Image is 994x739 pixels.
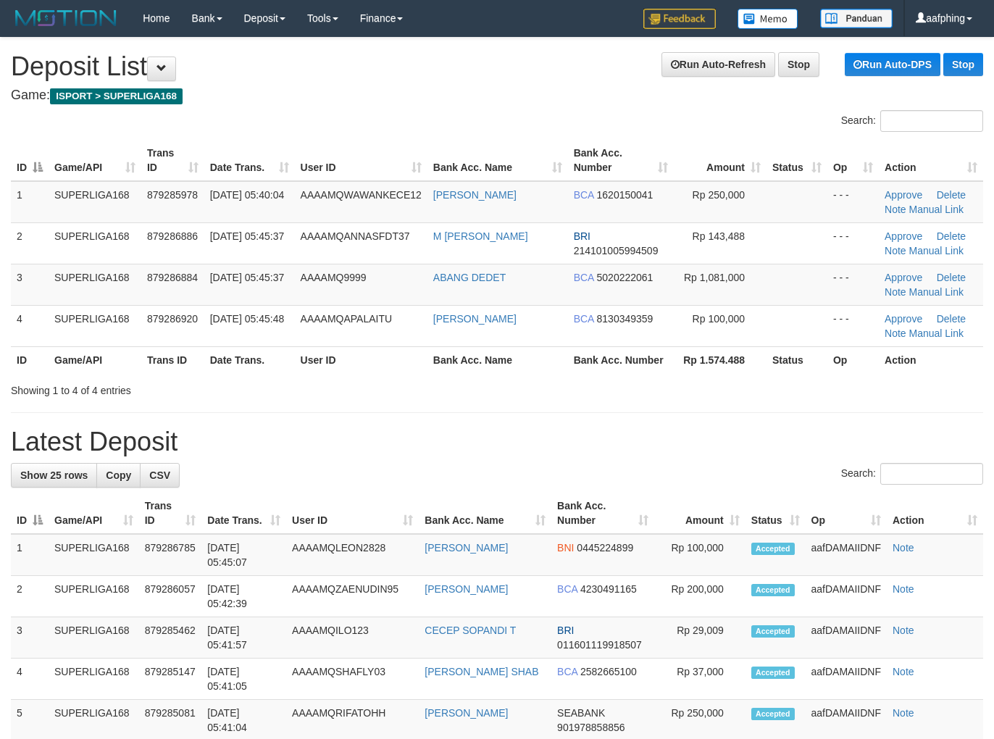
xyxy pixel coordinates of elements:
span: Show 25 rows [20,469,88,481]
img: MOTION_logo.png [11,7,121,29]
td: [DATE] 05:41:57 [201,617,286,659]
a: [PERSON_NAME] SHAB [425,666,538,677]
th: Trans ID: activate to sort column ascending [139,493,202,534]
span: 879286886 [147,230,198,242]
span: Rp 143,488 [693,230,745,242]
a: M [PERSON_NAME] [433,230,528,242]
th: User ID [295,346,427,373]
a: Note [885,204,906,215]
th: Date Trans. [204,346,295,373]
span: SEABANK [557,707,605,719]
div: Showing 1 to 4 of 4 entries [11,377,404,398]
a: Stop [943,53,983,76]
a: Note [885,286,906,298]
a: Show 25 rows [11,463,97,488]
td: - - - [827,305,879,346]
a: CSV [140,463,180,488]
a: [PERSON_NAME] [425,707,508,719]
td: [DATE] 05:45:07 [201,534,286,576]
th: Op: activate to sort column ascending [806,493,887,534]
td: SUPERLIGA168 [49,534,139,576]
a: Approve [885,189,922,201]
a: Manual Link [909,245,964,256]
img: Button%20Memo.svg [738,9,798,29]
td: aafDAMAIIDNF [806,576,887,617]
span: BCA [574,313,594,325]
a: [PERSON_NAME] [433,189,517,201]
span: Copy 0445224899 to clipboard [577,542,633,554]
h1: Latest Deposit [11,427,983,456]
th: Trans ID: activate to sort column ascending [141,140,204,181]
td: 879285147 [139,659,202,700]
a: [PERSON_NAME] [425,583,508,595]
td: AAAAMQZAENUDIN95 [286,576,419,617]
img: panduan.png [820,9,893,28]
td: - - - [827,181,879,223]
th: Date Trans.: activate to sort column ascending [201,493,286,534]
span: Copy 8130349359 to clipboard [597,313,653,325]
td: SUPERLIGA168 [49,181,141,223]
td: - - - [827,222,879,264]
td: AAAAMQSHAFLY03 [286,659,419,700]
th: User ID: activate to sort column ascending [295,140,427,181]
span: CSV [149,469,170,481]
th: Game/API: activate to sort column ascending [49,493,139,534]
td: AAAAMQILO123 [286,617,419,659]
th: Bank Acc. Name: activate to sort column ascending [427,140,568,181]
td: 879286057 [139,576,202,617]
input: Search: [880,463,983,485]
a: Run Auto-Refresh [661,52,775,77]
a: Delete [937,189,966,201]
span: AAAAMQ9999 [301,272,367,283]
td: 2 [11,222,49,264]
th: Status: activate to sort column ascending [745,493,806,534]
th: Trans ID [141,346,204,373]
span: 879285978 [147,189,198,201]
span: Accepted [751,667,795,679]
a: Note [893,625,914,636]
a: Manual Link [909,286,964,298]
td: aafDAMAIIDNF [806,534,887,576]
span: Accepted [751,543,795,555]
th: ID: activate to sort column descending [11,140,49,181]
label: Search: [841,463,983,485]
th: Game/API: activate to sort column ascending [49,140,141,181]
span: Rp 1,081,000 [684,272,745,283]
th: Bank Acc. Name: activate to sort column ascending [419,493,551,534]
td: Rp 100,000 [654,534,745,576]
a: Delete [937,313,966,325]
span: Copy 2582665100 to clipboard [580,666,637,677]
span: [DATE] 05:45:37 [210,230,284,242]
a: Stop [778,52,819,77]
th: Action: activate to sort column ascending [887,493,983,534]
span: Accepted [751,708,795,720]
th: Bank Acc. Number [568,346,674,373]
span: Copy 4230491165 to clipboard [580,583,637,595]
span: Accepted [751,584,795,596]
td: 879286785 [139,534,202,576]
span: [DATE] 05:40:04 [210,189,284,201]
h1: Deposit List [11,52,983,81]
th: ID: activate to sort column descending [11,493,49,534]
td: 4 [11,659,49,700]
span: BRI [557,625,574,636]
td: 4 [11,305,49,346]
span: Copy 1620150041 to clipboard [597,189,653,201]
td: SUPERLIGA168 [49,659,139,700]
th: Action: activate to sort column ascending [879,140,983,181]
td: - - - [827,264,879,305]
label: Search: [841,110,983,132]
span: Copy 5020222061 to clipboard [597,272,653,283]
span: ISPORT > SUPERLIGA168 [50,88,183,104]
span: BNI [557,542,574,554]
td: 3 [11,617,49,659]
th: Status [767,346,827,373]
span: BCA [574,272,594,283]
td: aafDAMAIIDNF [806,659,887,700]
span: BCA [574,189,594,201]
td: SUPERLIGA168 [49,617,139,659]
span: Copy 901978858856 to clipboard [557,722,625,733]
th: Rp 1.574.488 [674,346,767,373]
td: SUPERLIGA168 [49,264,141,305]
span: AAAAMQAPALAITU [301,313,393,325]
